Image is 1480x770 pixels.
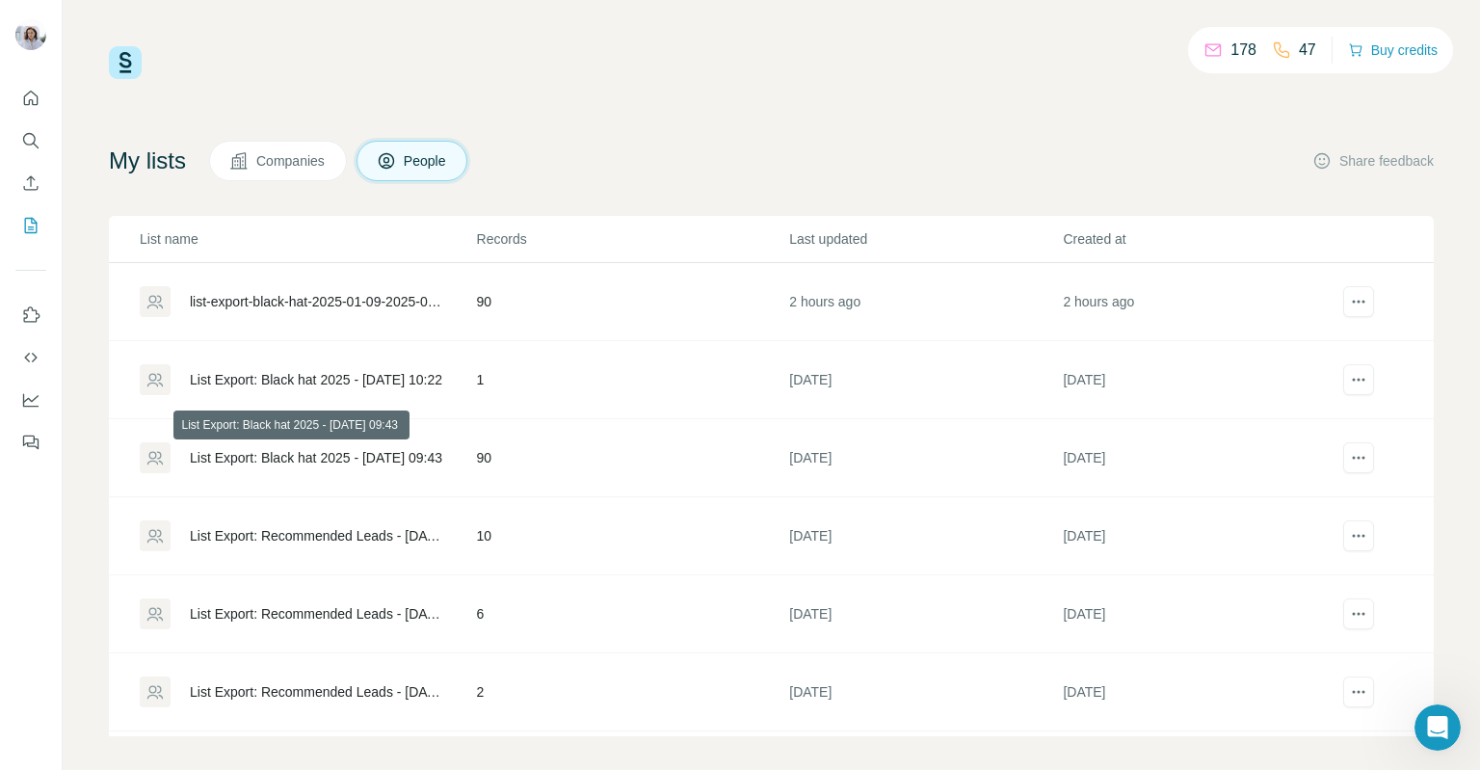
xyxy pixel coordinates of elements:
[289,593,385,670] button: Help
[190,682,444,702] div: List Export: Recommended Leads - [DATE] 16:06
[140,229,475,249] p: List name
[1343,442,1374,473] button: actions
[476,419,789,497] td: 90
[476,653,789,731] td: 2
[15,298,46,332] button: Use Surfe on LinkedIn
[1414,704,1461,751] iframe: Intercom live chat
[1343,364,1374,395] button: actions
[15,166,46,200] button: Enrich CSV
[190,370,442,389] div: List Export: Black hat 2025 - [DATE] 10:22
[109,146,186,176] h4: My lists
[1062,653,1335,731] td: [DATE]
[190,526,444,545] div: List Export: Recommended Leads - [DATE] 13:16
[15,340,46,375] button: Use Surfe API
[190,604,444,624] div: List Export: Recommended Leads - [DATE] 16:08
[1343,520,1374,551] button: actions
[476,575,789,653] td: 6
[1299,39,1316,62] p: 47
[1062,575,1335,653] td: [DATE]
[1062,263,1335,341] td: 2 hours ago
[788,575,1062,653] td: [DATE]
[1348,37,1438,64] button: Buy credits
[331,31,366,66] div: Close
[96,593,193,670] button: Messages
[788,263,1062,341] td: 2 hours ago
[788,419,1062,497] td: [DATE]
[1062,497,1335,575] td: [DATE]
[26,641,69,654] span: Home
[1062,419,1335,497] td: [DATE]
[476,341,789,419] td: 1
[788,497,1062,575] td: [DATE]
[1230,39,1256,62] p: 178
[109,46,142,79] img: Surfe Logo
[190,292,444,311] div: list-export-black-hat-2025-01-09-2025-09-43 (3)
[223,641,259,654] span: News
[15,425,46,460] button: Feedback
[1063,229,1335,249] p: Created at
[788,653,1062,731] td: [DATE]
[1343,677,1374,707] button: actions
[404,151,448,171] span: People
[190,448,442,467] div: List Export: Black hat 2025 - [DATE] 09:43
[1062,341,1335,419] td: [DATE]
[1343,598,1374,629] button: actions
[256,151,327,171] span: Companies
[477,229,788,249] p: Records
[1312,151,1434,171] button: Share feedback
[15,123,46,158] button: Search
[322,641,353,654] span: Help
[15,208,46,243] button: My lists
[193,593,289,670] button: News
[15,81,46,116] button: Quick start
[476,263,789,341] td: 90
[1343,286,1374,317] button: actions
[112,641,178,654] span: Messages
[476,497,789,575] td: 10
[789,229,1061,249] p: Last updated
[15,383,46,417] button: Dashboard
[15,19,46,50] img: Avatar
[788,341,1062,419] td: [DATE]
